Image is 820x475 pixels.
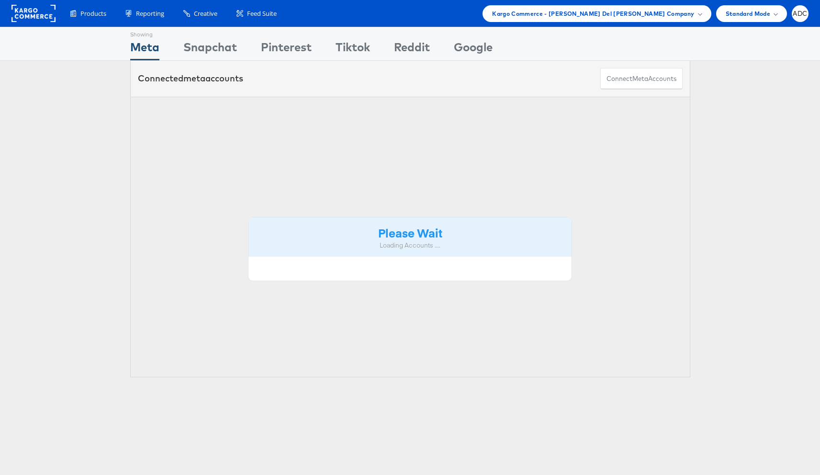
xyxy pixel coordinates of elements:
[138,72,243,85] div: Connected accounts
[726,9,770,19] span: Standard Mode
[492,9,694,19] span: Kargo Commerce - [PERSON_NAME] Del [PERSON_NAME] Company
[183,73,205,84] span: meta
[632,74,648,83] span: meta
[183,39,237,60] div: Snapchat
[336,39,370,60] div: Tiktok
[378,225,442,240] strong: Please Wait
[194,9,217,18] span: Creative
[130,27,159,39] div: Showing
[793,11,807,17] span: ADC
[600,68,683,90] button: ConnectmetaAccounts
[454,39,493,60] div: Google
[247,9,277,18] span: Feed Suite
[394,39,430,60] div: Reddit
[136,9,164,18] span: Reporting
[80,9,106,18] span: Products
[256,241,565,250] div: Loading Accounts ....
[130,39,159,60] div: Meta
[261,39,312,60] div: Pinterest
